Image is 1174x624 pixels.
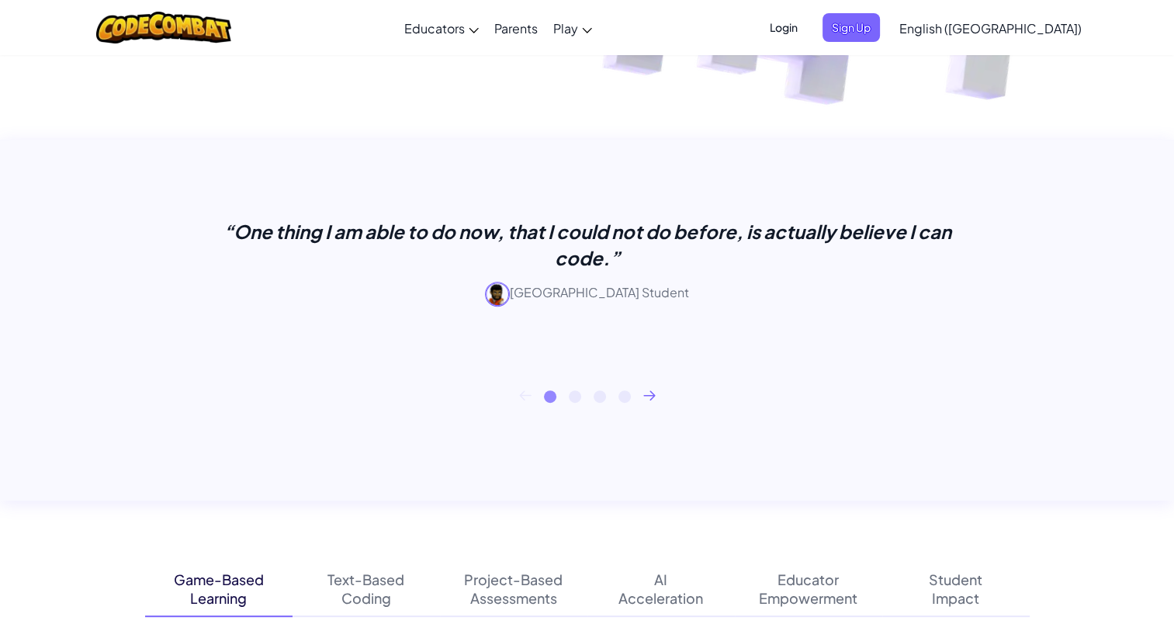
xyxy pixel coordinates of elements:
img: CodeCombat logo [96,12,232,43]
div: Educator [777,570,839,589]
p: “One thing I am able to do now, that I could not do before, is actually believe I can code.” [199,218,975,271]
button: 2 [569,390,581,403]
button: 1 [544,390,556,403]
a: Parents [487,7,545,49]
img: avatar [485,282,510,307]
div: Student [929,570,982,589]
span: Play [553,20,578,36]
a: English ([GEOGRAPHIC_DATA]) [892,7,1089,49]
div: Text-Based [327,570,404,589]
button: EducatorEmpowerment [735,563,882,617]
div: Empowerment [759,589,857,608]
a: Educators [397,7,487,49]
p: [GEOGRAPHIC_DATA] Student [199,282,975,307]
button: 4 [618,390,631,403]
div: Acceleration [618,589,703,608]
button: StudentImpact [882,563,1030,617]
button: Game-BasedLearning [145,563,293,617]
div: Impact [932,589,979,608]
div: Assessments [470,589,557,608]
button: Text-BasedCoding [293,563,440,617]
button: Sign Up [822,13,880,42]
div: Learning [190,589,247,608]
div: Project-Based [464,570,563,589]
button: 3 [594,390,606,403]
span: English ([GEOGRAPHIC_DATA]) [899,20,1082,36]
button: AIAcceleration [587,563,735,617]
span: Educators [404,20,465,36]
a: Play [545,7,600,49]
button: Project-BasedAssessments [440,563,587,617]
div: AI [654,570,667,589]
div: Game-Based [174,570,264,589]
button: Login [760,13,807,42]
div: Coding [341,589,391,608]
